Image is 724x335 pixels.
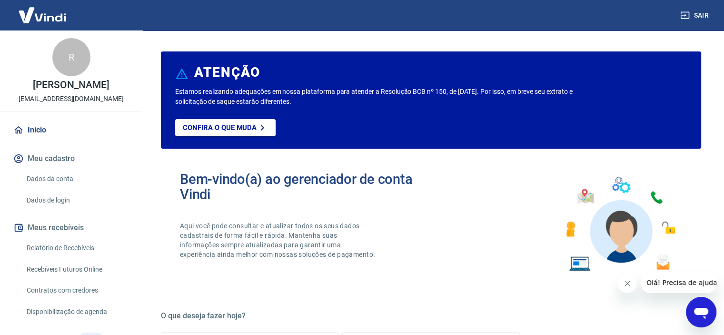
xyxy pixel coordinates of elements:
[23,191,131,210] a: Dados de login
[180,172,431,202] h2: Bem-vindo(a) ao gerenciador de conta Vindi
[6,7,80,14] span: Olá! Precisa de ajuda?
[557,172,682,277] img: Imagem de um avatar masculino com diversos icones exemplificando as funcionalidades do gerenciado...
[19,94,124,104] p: [EMAIL_ADDRESS][DOMAIN_NAME]
[194,68,260,77] h6: ATENÇÃO
[33,80,109,90] p: [PERSON_NAME]
[180,221,377,259] p: Aqui você pode consultar e atualizar todos os seus dados cadastrais de forma fácil e rápida. Mant...
[678,7,713,24] button: Sair
[11,120,131,141] a: Início
[11,0,73,30] img: Vindi
[183,123,257,132] p: Confira o que muda
[23,302,131,322] a: Disponibilização de agenda
[175,119,276,136] a: Confira o que muda
[618,274,637,293] iframe: Fechar mensagem
[161,311,701,321] h5: O que deseja fazer hoje?
[686,297,716,327] iframe: Botão para abrir a janela de mensagens
[175,87,585,107] p: Estamos realizando adequações em nossa plataforma para atender a Resolução BCB nº 150, de [DATE]....
[641,272,716,293] iframe: Mensagem da empresa
[23,169,131,189] a: Dados da conta
[11,217,131,238] button: Meus recebíveis
[23,281,131,300] a: Contratos com credores
[23,260,131,279] a: Recebíveis Futuros Online
[23,238,131,258] a: Relatório de Recebíveis
[52,38,90,76] div: R
[11,148,131,169] button: Meu cadastro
